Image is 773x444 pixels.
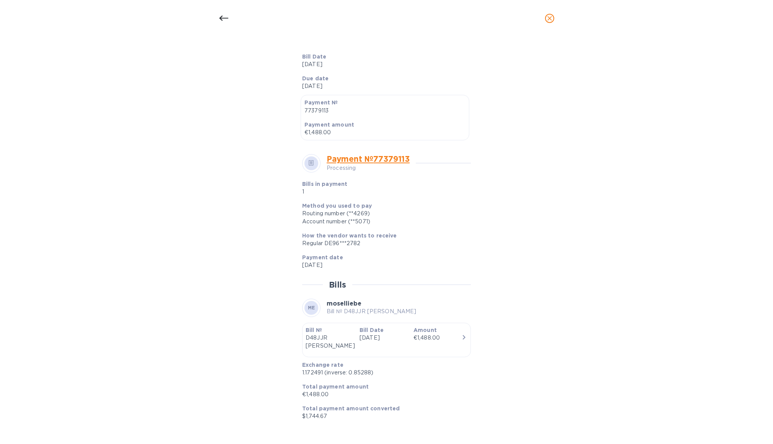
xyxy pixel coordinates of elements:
[304,128,465,137] p: €1,488.00
[302,60,465,68] p: [DATE]
[327,307,417,316] p: Bill № D48JJR [PERSON_NAME]
[413,327,437,333] b: Amount
[302,239,465,247] div: Regular DE96***2782
[327,300,361,307] b: moselliebe
[302,188,410,196] p: 1
[304,99,338,106] b: Payment №
[302,233,397,239] b: How the vendor wants to receive
[302,75,329,81] b: Due date
[306,327,322,333] b: Bill №
[302,254,343,260] b: Payment date
[308,305,315,311] b: ME
[302,54,326,60] b: Bill Date
[413,334,461,342] div: €1,488.00
[329,280,346,289] h2: Bills
[302,405,400,411] b: Total payment amount converted
[360,327,384,333] b: Bill Date
[302,384,369,390] b: Total payment amount
[302,390,465,398] p: €1,488.00
[302,362,343,368] b: Exchange rate
[302,369,465,377] p: 1.172491 (inverse: 0.85288)
[302,323,471,357] button: Bill №D48JJR [PERSON_NAME]Bill Date[DATE]Amount€1,488.00
[302,218,465,226] div: Account number (**5071)
[360,334,407,342] p: [DATE]
[302,82,465,90] p: [DATE]
[304,107,465,115] p: 77379113
[302,210,465,218] div: Routing number (**4269)
[302,203,372,209] b: Method you used to pay
[302,181,347,187] b: Bills in payment
[306,334,353,350] p: D48JJR [PERSON_NAME]
[540,9,559,28] button: close
[304,122,354,128] b: Payment amount
[302,412,465,420] p: $1,744.67
[327,164,410,172] p: Processing
[302,261,465,269] p: [DATE]
[327,154,410,164] a: Payment № 77379113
